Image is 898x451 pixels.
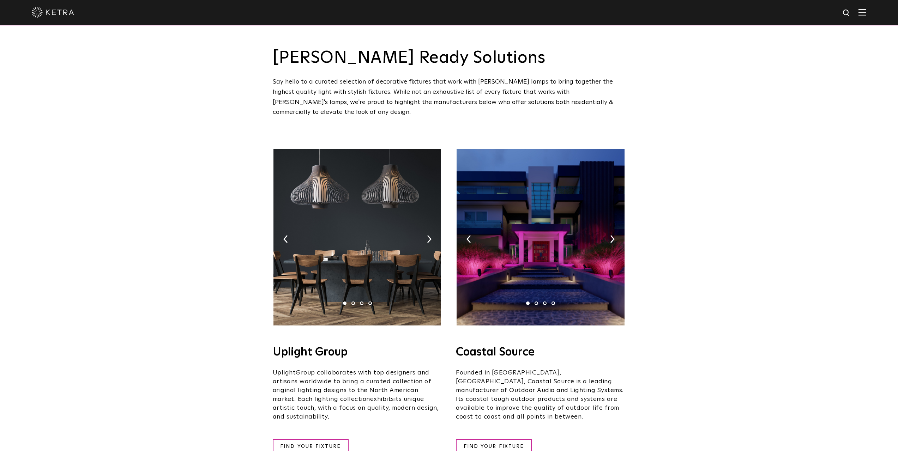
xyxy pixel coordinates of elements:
span: Founded in [GEOGRAPHIC_DATA], [GEOGRAPHIC_DATA], Coastal Source is a leading manufacturer of Outd... [456,370,624,420]
h4: Coastal Source [456,347,625,358]
img: Uplight_Ketra_Image.jpg [273,149,441,325]
span: its unique artistic touch, with a focus on quality, modern design, and sustainability. [273,396,439,420]
img: search icon [842,9,851,18]
span: Uplight [273,370,296,376]
img: Hamburger%20Nav.svg [858,9,866,16]
h4: Uplight Group [273,347,442,358]
img: 03-1.jpg [457,149,624,325]
img: ketra-logo-2019-white [32,7,74,18]
img: arrow-left-black.svg [466,235,471,243]
img: arrow-right-black.svg [610,235,615,243]
div: Say hello to a curated selection of decorative fixtures that work with [PERSON_NAME] lamps to bri... [273,77,626,117]
span: Group collaborates with top designers and artisans worldwide to bring a curated collection of ori... [273,370,432,402]
h3: [PERSON_NAME] Ready Solutions [273,49,626,66]
span: exhibits [370,396,394,402]
img: arrow-left-black.svg [283,235,288,243]
img: arrow-right-black.svg [427,235,432,243]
